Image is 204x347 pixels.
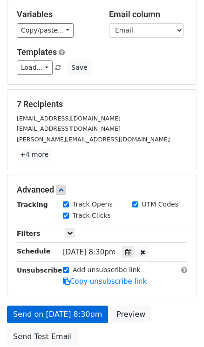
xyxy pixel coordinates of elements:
[73,265,141,275] label: Add unsubscribe link
[17,267,62,274] strong: Unsubscribe
[109,9,187,20] h5: Email column
[157,302,204,347] iframe: Chat Widget
[17,230,41,237] strong: Filters
[17,60,53,75] a: Load...
[73,200,113,209] label: Track Opens
[17,185,187,195] h5: Advanced
[17,201,48,208] strong: Tracking
[17,23,74,38] a: Copy/paste...
[17,47,57,57] a: Templates
[7,328,78,346] a: Send Test Email
[17,247,50,255] strong: Schedule
[17,136,170,143] small: [PERSON_NAME][EMAIL_ADDRESS][DOMAIN_NAME]
[142,200,178,209] label: UTM Codes
[67,60,91,75] button: Save
[7,306,108,323] a: Send on [DATE] 8:30pm
[110,306,151,323] a: Preview
[63,277,147,286] a: Copy unsubscribe link
[63,248,116,256] span: [DATE] 8:30pm
[17,125,121,132] small: [EMAIL_ADDRESS][DOMAIN_NAME]
[157,302,204,347] div: 聊天小组件
[17,9,95,20] h5: Variables
[73,211,111,220] label: Track Clicks
[17,115,121,122] small: [EMAIL_ADDRESS][DOMAIN_NAME]
[17,149,52,160] a: +4 more
[17,99,187,109] h5: 7 Recipients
